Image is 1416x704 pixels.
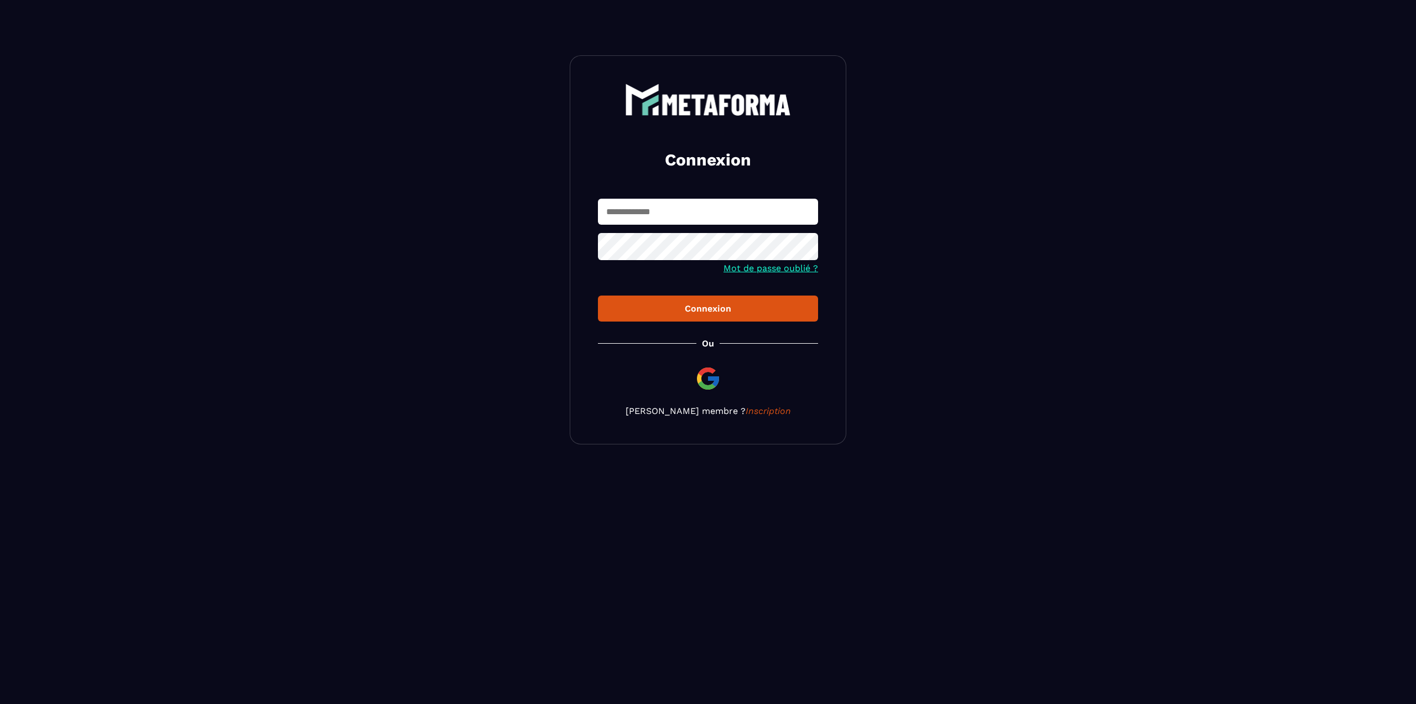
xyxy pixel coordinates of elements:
div: Connexion [607,303,809,314]
img: google [695,365,721,392]
h2: Connexion [611,149,805,171]
p: Ou [702,338,714,349]
a: logo [598,84,818,116]
p: [PERSON_NAME] membre ? [598,406,818,416]
button: Connexion [598,296,818,322]
a: Mot de passe oublié ? [723,263,818,273]
a: Inscription [746,406,791,416]
img: logo [625,84,791,116]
